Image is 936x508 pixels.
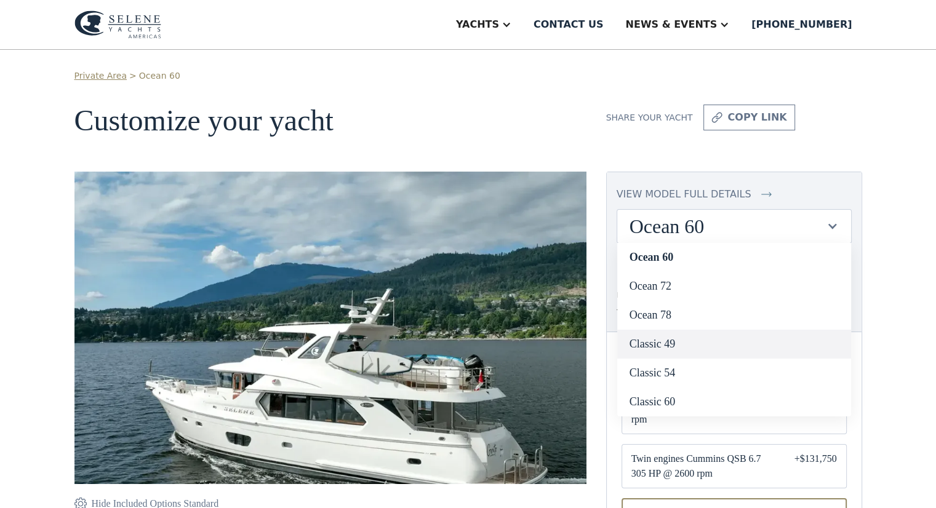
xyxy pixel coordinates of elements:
img: icon [761,187,772,202]
span: Please note: [617,290,665,300]
a: Private Area [74,69,127,82]
img: icon [711,110,722,125]
div: Share your yacht [606,111,693,124]
a: Classic 54 [617,359,851,387]
a: copy link [703,105,794,130]
div: News & EVENTS [625,17,717,32]
div: Ocean 60 [617,210,851,243]
div: [PHONE_NUMBER] [751,17,852,32]
nav: Ocean 60 [617,243,851,416]
div: > [129,69,137,82]
div: Yachts [456,17,499,32]
a: Ocean 78 [617,301,851,330]
a: view model full details [617,187,852,202]
a: Ocean 60 [617,243,851,272]
a: Ocean 60 [139,69,180,82]
span: Twin engines Cummins QSB 6.7 305 HP @ 2600 rpm [631,451,775,481]
div: Ocean 60 [630,215,826,238]
div: copy link [727,110,786,125]
div: view model full details [617,187,751,202]
a: Classic 49 [617,330,851,359]
div: +$131,750 [794,451,836,481]
div: Prices in USD, and subject to change - please contact us for official quote. [617,287,852,317]
div: Contact us [534,17,604,32]
a: Classic 60 [617,387,851,416]
img: logo [74,10,161,39]
h1: Customize your yacht [74,105,586,137]
a: Ocean 72 [617,272,851,301]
